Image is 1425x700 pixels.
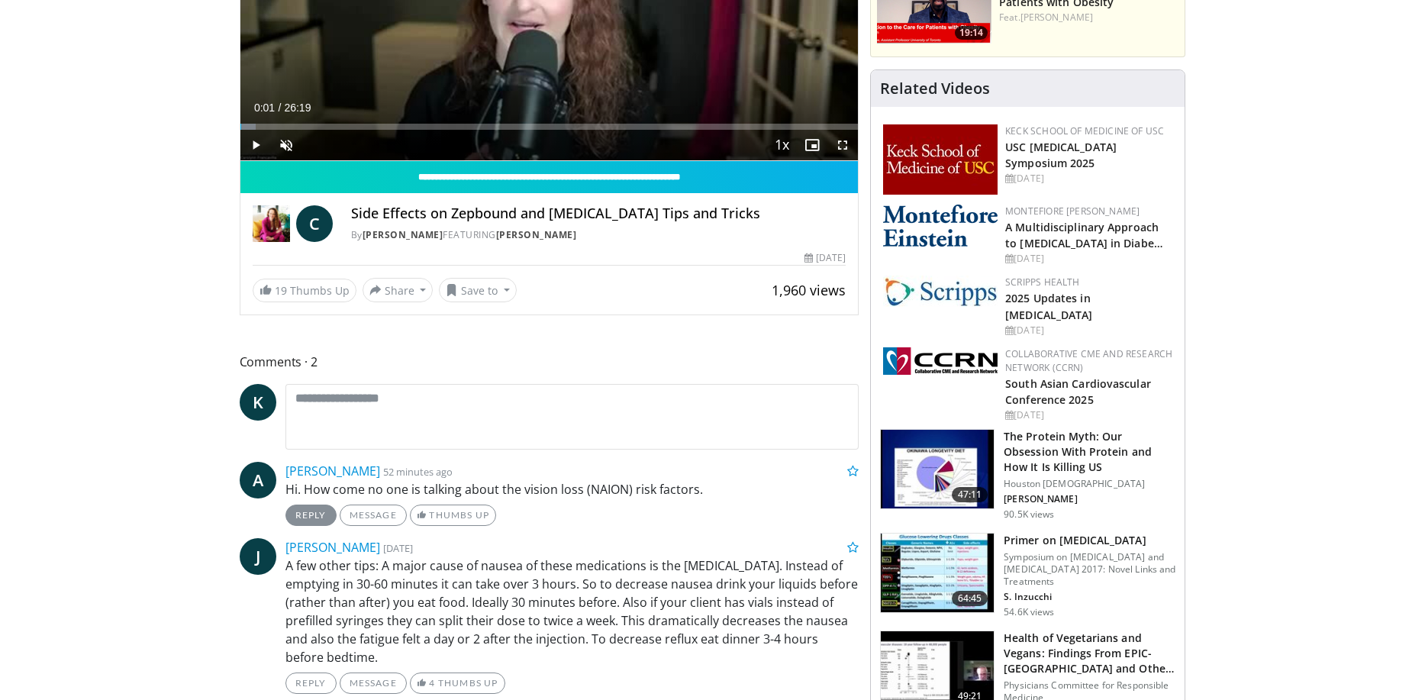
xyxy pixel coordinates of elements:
div: By FEATURING [351,228,846,242]
img: b0142b4c-93a1-4b58-8f91-5265c282693c.png.150x105_q85_autocrop_double_scale_upscale_version-0.2.png [883,205,998,247]
p: Symposium on [MEDICAL_DATA] and [MEDICAL_DATA] 2017: Novel Links and Treatments [1004,551,1175,588]
a: Thumbs Up [410,505,496,526]
a: Message [340,673,407,694]
button: Share [363,278,434,302]
span: / [279,102,282,114]
button: Unmute [271,130,301,160]
small: [DATE] [383,541,413,555]
h3: Health of Vegetarians and Vegans: Findings From EPIC-[GEOGRAPHIC_DATA] and Othe… [1004,631,1175,676]
a: 2025 Updates in [MEDICAL_DATA] [1005,291,1092,321]
img: a04ee3ba-8487-4636-b0fb-5e8d268f3737.png.150x105_q85_autocrop_double_scale_upscale_version-0.2.png [883,347,998,375]
img: c9f2b0b7-b02a-4276-a72a-b0cbb4230bc1.jpg.150x105_q85_autocrop_double_scale_upscale_version-0.2.jpg [883,276,998,307]
p: 90.5K views [1004,508,1054,521]
small: 52 minutes ago [383,465,453,479]
p: A few other tips: A major cause of nausea of these medications is the [MEDICAL_DATA]. Instead of ... [285,556,859,666]
a: [PERSON_NAME] [285,539,380,556]
a: USC [MEDICAL_DATA] Symposium 2025 [1005,140,1117,170]
span: 64:45 [952,591,988,606]
button: Save to [439,278,517,302]
span: 19:14 [955,26,988,40]
button: Fullscreen [827,130,858,160]
div: [DATE] [1005,252,1172,266]
span: 0:01 [254,102,275,114]
a: [PERSON_NAME] [363,228,443,241]
p: Houston [DEMOGRAPHIC_DATA] [1004,478,1175,490]
span: 47:11 [952,487,988,502]
span: Comments 2 [240,352,859,372]
div: Progress Bar [240,124,859,130]
p: S. Inzucchi [1004,591,1175,603]
a: A [240,462,276,498]
p: Hi. How come no one is talking about the vision loss (NAION) risk factors. [285,480,859,498]
a: Reply [285,505,337,526]
a: [PERSON_NAME] [1020,11,1093,24]
h4: Related Videos [880,79,990,98]
button: Play [240,130,271,160]
a: Collaborative CME and Research Network (CCRN) [1005,347,1172,374]
button: Enable picture-in-picture mode [797,130,827,160]
button: Playback Rate [766,130,797,160]
a: 47:11 The Protein Myth: Our Obsession With Protein and How It Is Killing US Houston [DEMOGRAPHIC_... [880,429,1175,521]
a: [PERSON_NAME] [285,463,380,479]
img: b7b8b05e-5021-418b-a89a-60a270e7cf82.150x105_q85_crop-smart_upscale.jpg [881,430,994,509]
span: 1,960 views [772,281,846,299]
p: [PERSON_NAME] [1004,493,1175,505]
a: J [240,538,276,575]
a: [PERSON_NAME] [496,228,577,241]
a: Keck School of Medicine of USC [1005,124,1164,137]
h4: Side Effects on Zepbound and [MEDICAL_DATA] Tips and Tricks [351,205,846,222]
a: Message [340,505,407,526]
div: [DATE] [1005,172,1172,185]
a: 64:45 Primer on [MEDICAL_DATA] Symposium on [MEDICAL_DATA] and [MEDICAL_DATA] 2017: Novel Links a... [880,533,1175,618]
a: 4 Thumbs Up [410,673,505,694]
h3: The Protein Myth: Our Obsession With Protein and How It Is Killing US [1004,429,1175,475]
div: [DATE] [1005,324,1172,337]
a: Scripps Health [1005,276,1079,289]
img: 022d2313-3eaa-4549-99ac-ae6801cd1fdc.150x105_q85_crop-smart_upscale.jpg [881,534,994,613]
img: 7b941f1f-d101-407a-8bfa-07bd47db01ba.png.150x105_q85_autocrop_double_scale_upscale_version-0.2.jpg [883,124,998,195]
a: Montefiore [PERSON_NAME] [1005,205,1140,218]
span: 26:19 [284,102,311,114]
a: C [296,205,333,242]
h3: Primer on [MEDICAL_DATA] [1004,533,1175,548]
div: [DATE] [1005,408,1172,422]
a: South Asian Cardiovascular Conference 2025 [1005,376,1151,407]
img: Dr. Carolynn Francavilla [253,205,290,242]
a: A Multidisciplinary Approach to [MEDICAL_DATA] in Diabe… [1005,220,1163,250]
div: [DATE] [804,251,846,265]
span: 4 [429,677,435,689]
a: Reply [285,673,337,694]
a: K [240,384,276,421]
a: 19 Thumbs Up [253,279,356,302]
span: 19 [275,283,287,298]
p: 54.6K views [1004,606,1054,618]
div: Feat. [999,11,1178,24]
